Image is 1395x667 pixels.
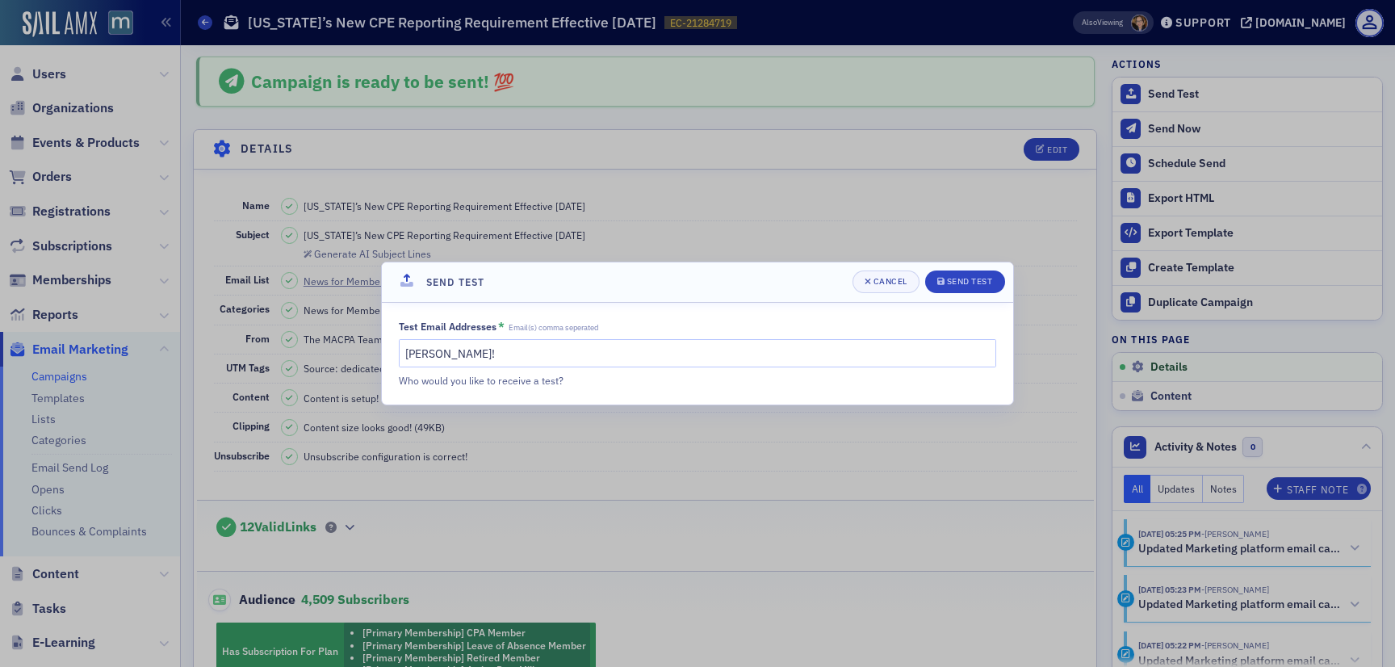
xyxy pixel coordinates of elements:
[947,277,993,286] div: Send Test
[498,320,505,334] abbr: This field is required
[399,321,496,333] div: Test Email Addresses
[399,373,941,388] div: Who would you like to receive a test?
[873,277,907,286] div: Cancel
[509,323,598,333] span: Email(s) comma seperated
[852,271,920,293] button: Cancel
[426,275,485,289] h4: Send Test
[925,271,1005,293] button: Send Test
